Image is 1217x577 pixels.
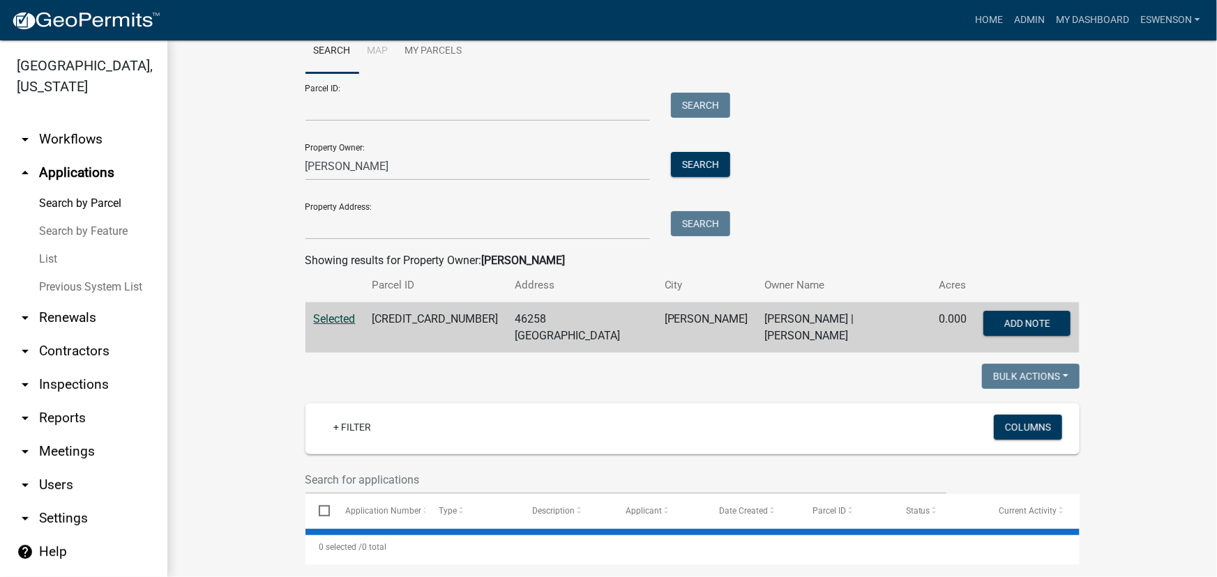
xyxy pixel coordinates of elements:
[17,477,33,493] i: arrow_drop_down
[626,506,662,516] span: Applicant
[305,29,359,74] a: Search
[983,311,1071,336] button: Add Note
[799,494,893,528] datatable-header-cell: Parcel ID
[17,510,33,527] i: arrow_drop_down
[305,530,1080,564] div: 0 total
[671,211,730,236] button: Search
[999,506,1057,516] span: Current Activity
[656,269,757,302] th: City
[17,309,33,326] i: arrow_drop_down
[17,544,33,560] i: help
[305,466,947,494] input: Search for applications
[994,415,1062,440] button: Columns
[1008,7,1050,33] a: Admin
[507,302,656,353] td: 46258 [GEOGRAPHIC_DATA]
[17,376,33,393] i: arrow_drop_down
[17,443,33,460] i: arrow_drop_down
[671,152,730,177] button: Search
[305,494,332,528] datatable-header-cell: Select
[757,302,931,353] td: [PERSON_NAME] | [PERSON_NAME]
[425,494,519,528] datatable-header-cell: Type
[906,506,930,516] span: Status
[319,542,362,552] span: 0 selected /
[532,506,575,516] span: Description
[1135,7,1206,33] a: eswenson
[930,302,975,353] td: 0.000
[519,494,612,528] datatable-header-cell: Description
[969,7,1008,33] a: Home
[17,164,33,181] i: arrow_drop_up
[719,506,768,516] span: Date Created
[345,506,421,516] span: Application Number
[507,269,656,302] th: Address
[982,364,1080,389] button: Bulk Actions
[1004,318,1050,329] span: Add Note
[986,494,1080,528] datatable-header-cell: Current Activity
[612,494,706,528] datatable-header-cell: Applicant
[482,254,566,267] strong: [PERSON_NAME]
[305,252,1080,269] div: Showing results for Property Owner:
[17,410,33,426] i: arrow_drop_down
[397,29,471,74] a: My Parcels
[757,269,931,302] th: Owner Name
[314,312,356,325] a: Selected
[656,302,757,353] td: [PERSON_NAME]
[893,494,986,528] datatable-header-cell: Status
[439,506,457,516] span: Type
[671,93,730,118] button: Search
[812,506,846,516] span: Parcel ID
[322,415,382,440] a: + Filter
[1050,7,1135,33] a: My Dashboard
[17,343,33,360] i: arrow_drop_down
[364,302,507,353] td: [CREDIT_CARD_NUMBER]
[17,131,33,148] i: arrow_drop_down
[332,494,425,528] datatable-header-cell: Application Number
[930,269,975,302] th: Acres
[364,269,507,302] th: Parcel ID
[706,494,799,528] datatable-header-cell: Date Created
